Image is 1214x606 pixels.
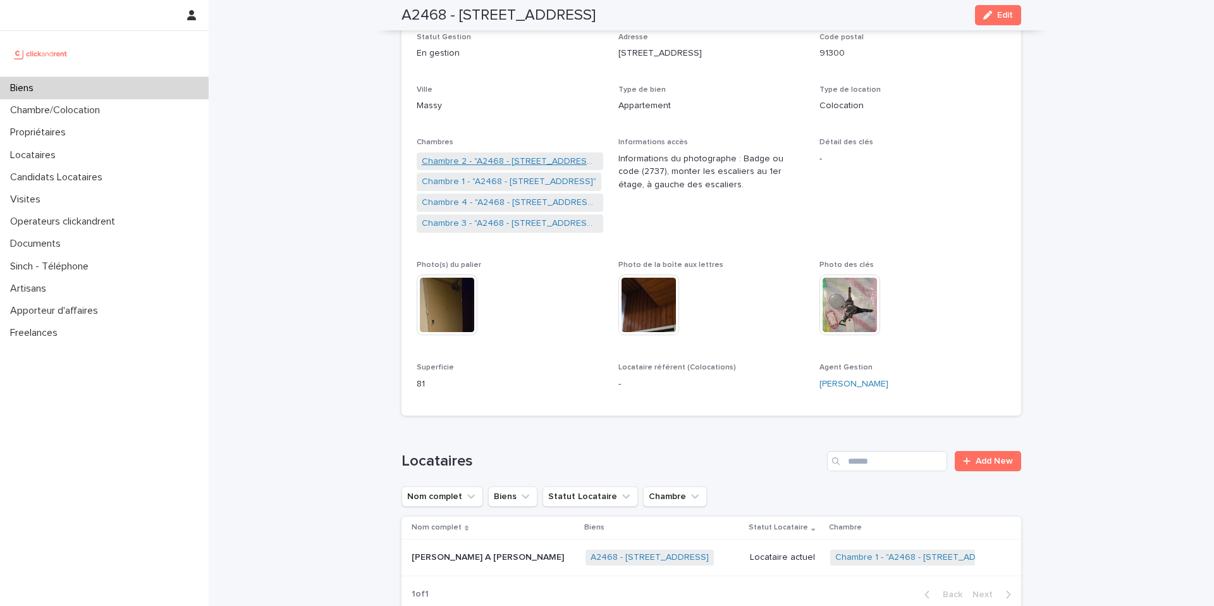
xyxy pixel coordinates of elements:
[819,86,881,94] span: Type de location
[5,261,99,273] p: Sinch - Téléphone
[417,364,454,371] span: Superficie
[5,194,51,206] p: Visites
[827,451,947,471] input: Search
[402,6,596,25] h2: A2468 - [STREET_ADDRESS]
[835,552,1010,563] a: Chambre 1 - "A2468 - [STREET_ADDRESS]"
[975,5,1021,25] button: Edit
[976,457,1013,466] span: Add New
[5,171,113,183] p: Candidats Locataires
[819,139,873,146] span: Détail des clés
[402,452,822,471] h1: Locataires
[10,41,71,66] img: UCB0brd3T0yccxBKYDjQ
[543,486,638,507] button: Statut Locataire
[967,589,1021,600] button: Next
[591,552,709,563] a: A2468 - [STREET_ADDRESS]
[618,34,648,41] span: Adresse
[412,521,462,535] p: Nom complet
[417,99,603,113] p: Massy
[819,261,874,269] span: Photo des clés
[819,378,888,391] a: [PERSON_NAME]
[417,139,453,146] span: Chambres
[402,539,1021,576] tr: [PERSON_NAME] A [PERSON_NAME][PERSON_NAME] A [PERSON_NAME] A2468 - [STREET_ADDRESS] Locataire act...
[417,47,603,60] p: En gestion
[819,47,1006,60] p: 91300
[5,216,125,228] p: Operateurs clickandrent
[819,364,873,371] span: Agent Gestion
[417,34,471,41] span: Statut Gestion
[417,261,481,269] span: Photo(s) du palier
[417,378,603,391] p: 81
[618,139,688,146] span: Informations accès
[422,175,596,189] a: Chambre 1 - "A2468 - [STREET_ADDRESS]"
[5,283,56,295] p: Artisans
[488,486,537,507] button: Biens
[618,99,805,113] p: Appartement
[422,217,598,230] a: Chambre 3 - "A2468 - [STREET_ADDRESS]"
[997,11,1013,20] span: Edit
[618,364,736,371] span: Locataire référent (Colocations)
[584,521,604,535] p: Biens
[819,34,864,41] span: Code postal
[819,152,1006,166] p: -
[914,589,967,600] button: Back
[5,305,108,317] p: Apporteur d'affaires
[618,47,805,60] p: [STREET_ADDRESS]
[750,552,820,563] p: Locataire actuel
[5,82,44,94] p: Biens
[417,86,432,94] span: Ville
[422,155,598,168] a: Chambre 2 - "A2468 - [STREET_ADDRESS]"
[412,550,567,563] p: [PERSON_NAME] A [PERSON_NAME]
[618,378,805,391] p: -
[402,486,483,507] button: Nom complet
[5,149,66,161] p: Locataires
[5,327,68,339] p: Freelances
[422,196,598,209] a: Chambre 4 - "A2468 - [STREET_ADDRESS]"
[5,238,71,250] p: Documents
[819,99,1006,113] p: Colocation
[955,451,1021,471] a: Add New
[618,261,723,269] span: Photo de la boîte aux lettres
[972,590,1000,599] span: Next
[618,86,666,94] span: Type de bien
[749,521,808,535] p: Statut Locataire
[829,521,862,535] p: Chambre
[643,486,707,507] button: Chambre
[618,152,805,192] p: Informations du photographe : Badge ou code (2737), monter les escaliers au 1er étage, à gauche d...
[5,127,76,139] p: Propriétaires
[935,590,962,599] span: Back
[5,104,110,116] p: Chambre/Colocation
